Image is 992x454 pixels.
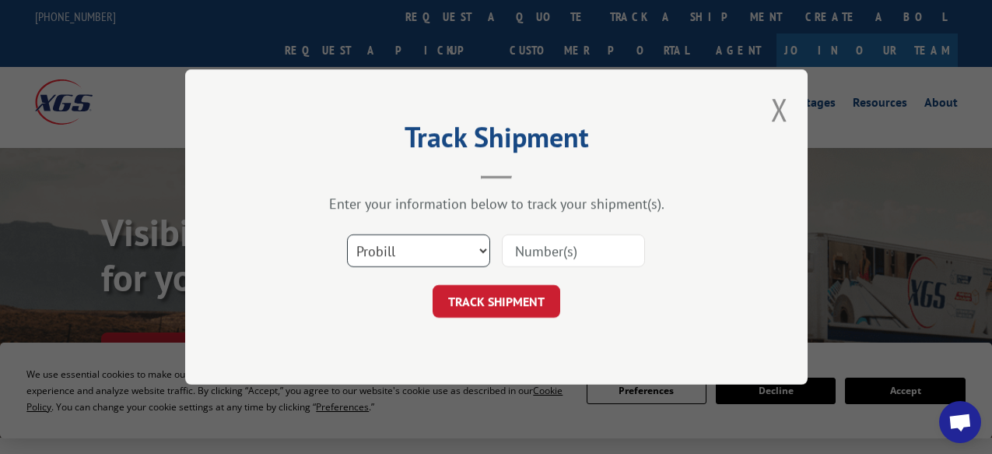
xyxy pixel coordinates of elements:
input: Number(s) [502,234,645,267]
button: Close modal [771,89,788,130]
div: Enter your information below to track your shipment(s). [263,195,730,213]
h2: Track Shipment [263,126,730,156]
div: Open chat [939,401,981,443]
button: TRACK SHIPMENT [433,285,560,318]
